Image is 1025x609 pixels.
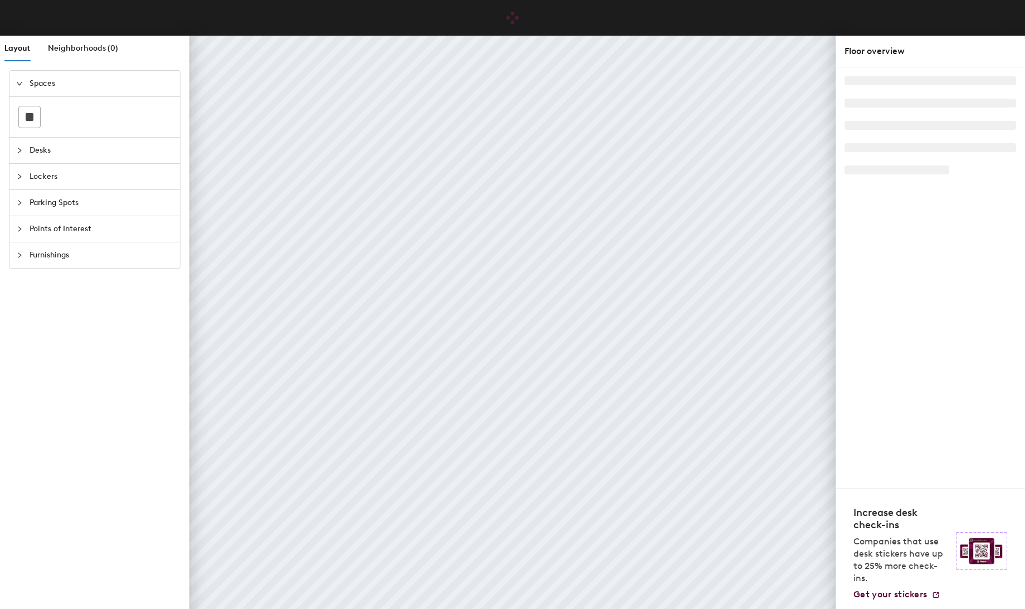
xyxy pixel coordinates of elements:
img: Sticker logo [956,532,1007,570]
span: Desks [30,138,173,163]
span: collapsed [16,226,23,232]
span: Neighborhoods (0) [48,43,118,53]
span: Layout [4,43,30,53]
span: collapsed [16,173,23,180]
span: collapsed [16,147,23,154]
h4: Increase desk check-ins [853,506,949,531]
span: expanded [16,80,23,87]
a: Get your stickers [853,589,940,600]
span: Spaces [30,71,173,96]
span: Parking Spots [30,190,173,216]
p: Companies that use desk stickers have up to 25% more check-ins. [853,535,949,584]
div: Floor overview [845,45,1016,58]
span: Lockers [30,164,173,189]
span: Get your stickers [853,589,927,600]
span: Points of Interest [30,216,173,242]
span: Furnishings [30,242,173,268]
span: collapsed [16,252,23,259]
span: collapsed [16,199,23,206]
